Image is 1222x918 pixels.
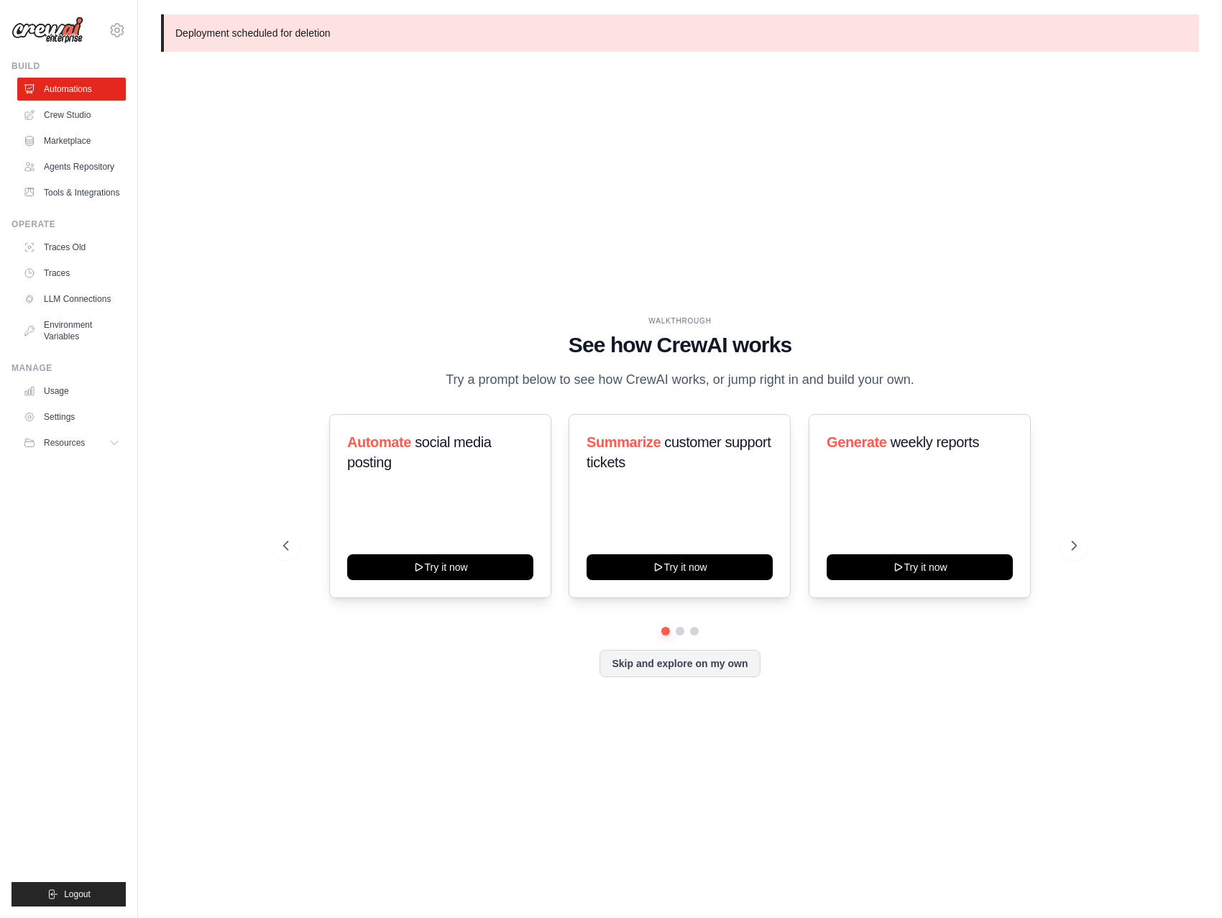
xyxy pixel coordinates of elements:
[827,434,887,450] span: Generate
[587,434,661,450] span: Summarize
[438,370,922,390] p: Try a prompt below to see how CrewAI works, or jump right in and build your own.
[587,554,773,580] button: Try it now
[827,554,1013,580] button: Try it now
[12,882,126,906] button: Logout
[587,434,771,470] span: customer support tickets
[17,78,126,101] a: Automations
[283,332,1077,358] h1: See how CrewAI works
[599,650,760,677] button: Skip and explore on my own
[44,437,85,449] span: Resources
[17,288,126,311] a: LLM Connections
[17,262,126,285] a: Traces
[17,104,126,127] a: Crew Studio
[17,313,126,348] a: Environment Variables
[64,889,91,900] span: Logout
[347,554,533,580] button: Try it now
[161,14,1199,52] p: Deployment scheduled for deletion
[17,431,126,454] button: Resources
[347,434,492,470] span: social media posting
[17,155,126,178] a: Agents Repository
[283,316,1077,326] div: WALKTHROUGH
[12,60,126,72] div: Build
[17,236,126,259] a: Traces Old
[890,434,978,450] span: weekly reports
[17,380,126,403] a: Usage
[17,181,126,204] a: Tools & Integrations
[17,405,126,428] a: Settings
[12,219,126,230] div: Operate
[347,434,411,450] span: Automate
[12,362,126,374] div: Manage
[17,129,126,152] a: Marketplace
[12,17,83,44] img: Logo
